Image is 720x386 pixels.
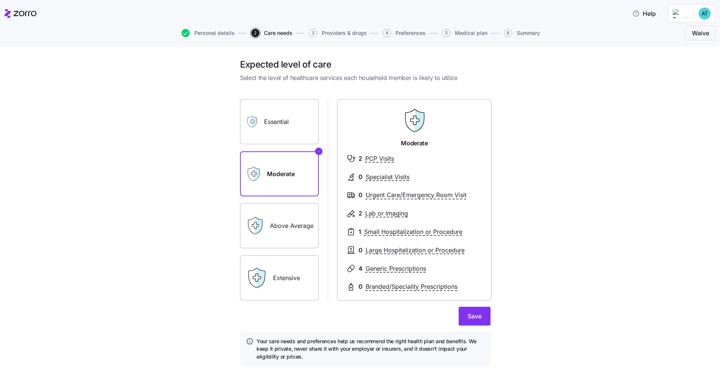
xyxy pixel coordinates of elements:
label: Essential [240,99,319,144]
span: Providers & drugs [322,30,367,36]
span: Urgent Care/Emergency Room Visit [366,190,466,200]
span: 0 [358,282,363,291]
span: 2 [358,209,362,218]
span: Specialist Visits [366,172,409,182]
span: Select the level of healthcare services each household member is likely to utilize [240,73,490,83]
label: Above Average [240,203,319,248]
span: 0 [358,172,363,182]
span: Care needs [264,30,292,36]
span: PCP Visits [365,154,394,163]
label: Extensive [240,255,319,300]
span: Lab or Imaging [365,209,408,218]
a: Personal details [180,29,235,37]
span: Preferences [396,30,426,36]
button: 4Preferences [383,29,426,37]
h1: Expected level of care [240,59,490,70]
span: Save [468,312,481,321]
button: Waive [685,26,715,41]
img: Employer logo [673,9,688,18]
button: Personal details [181,29,235,37]
span: 2 [358,154,362,163]
span: 4 [383,29,391,37]
span: 1 [358,227,361,237]
span: 0 [358,190,363,200]
span: Summary [517,30,540,36]
button: Help [626,6,662,21]
label: Moderate [240,151,319,196]
span: 3 [309,29,317,37]
span: Moderate [401,139,427,148]
span: 0 [358,246,363,255]
span: Personal details [194,30,235,36]
span: Medical plan [455,30,487,36]
span: Branded/Speciality Prescriptions [366,282,457,291]
span: Generic Prescriptions [366,264,426,273]
svg: Checkmark [316,147,321,156]
button: 5Medical plan [442,29,487,37]
button: 3Providers & drugs [309,29,367,37]
span: Small Hospitalization or Procedure [364,227,462,237]
span: 6 [504,29,512,37]
span: 4 [358,264,363,273]
span: Help [632,9,656,18]
button: 2Care needs [251,29,292,37]
button: 6Summary [504,29,540,37]
a: 2Care needs [250,29,292,37]
span: 2 [251,29,259,37]
h4: Your care needs and preferences help us recommend the right health plan and benefits. We keep it ... [256,338,484,360]
span: Waive [692,29,709,38]
button: Save [459,307,490,326]
img: 119da9b09e10e96eb69a6652d8b44c65 [699,8,711,20]
span: 5 [442,29,450,37]
span: Large Hospitalization or Procedure [366,246,465,255]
